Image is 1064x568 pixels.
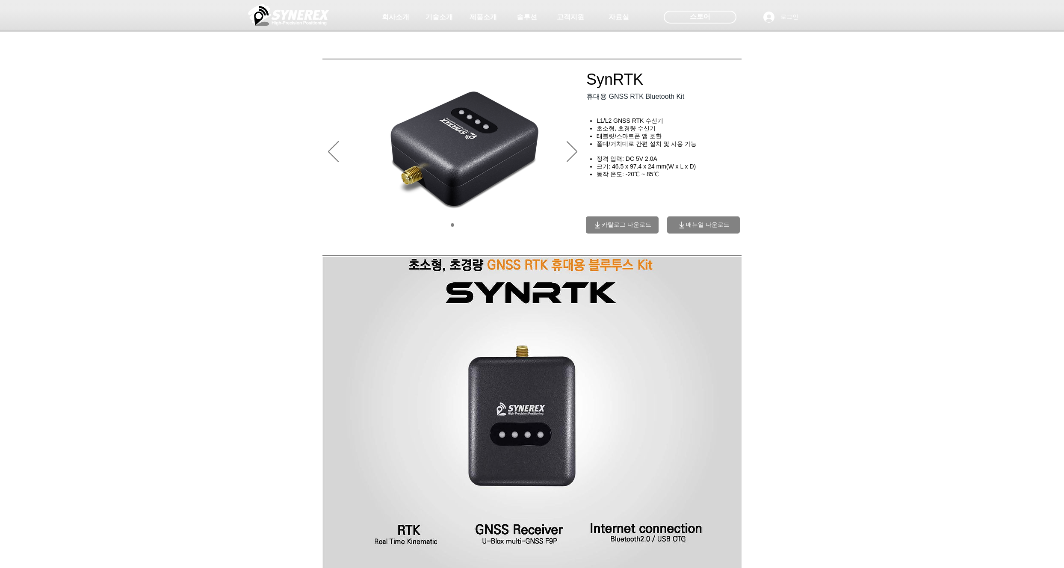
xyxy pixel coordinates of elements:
[664,11,736,24] div: 스토어
[597,171,659,177] span: 동작 온도: -20℃ ~ 85℃
[597,9,640,26] a: 자료실
[322,67,582,238] img: SynRTK.png
[597,155,657,162] span: 정격 입력: DC 5V 2.0A
[597,140,696,147] span: 폴대/거치대로 간편 설치 및 사용 가능
[690,12,710,21] span: 스토어
[517,13,537,22] span: 솔루션
[597,163,696,170] span: ​크기: 46.5 x 97.4 x 24 mm(W x L x D)
[322,67,582,238] div: 슬라이드쇼
[686,221,730,229] span: 매뉴얼 다운로드
[462,9,505,26] a: 제품소개
[374,9,417,26] a: 회사소개
[757,9,804,25] button: 로그인
[248,2,329,28] img: 씨너렉스_White_simbol_대지 1.png
[448,223,458,227] nav: 슬라이드
[382,13,409,22] span: 회사소개
[451,223,454,227] a: 01
[557,13,584,22] span: 고객지원
[667,216,740,234] a: 매뉴얼 다운로드
[505,9,548,26] a: 솔루션
[777,13,801,21] span: 로그인
[549,9,592,26] a: 고객지원
[609,13,629,22] span: 자료실
[586,216,659,234] a: 카탈로그 다운로드
[470,13,497,22] span: 제품소개
[602,221,651,229] span: 카탈로그 다운로드
[567,141,577,163] button: 다음
[418,9,461,26] a: 기술소개
[328,141,339,163] button: 이전
[426,13,453,22] span: 기술소개
[597,133,662,139] span: 태블릿/스마트폰 앱 호환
